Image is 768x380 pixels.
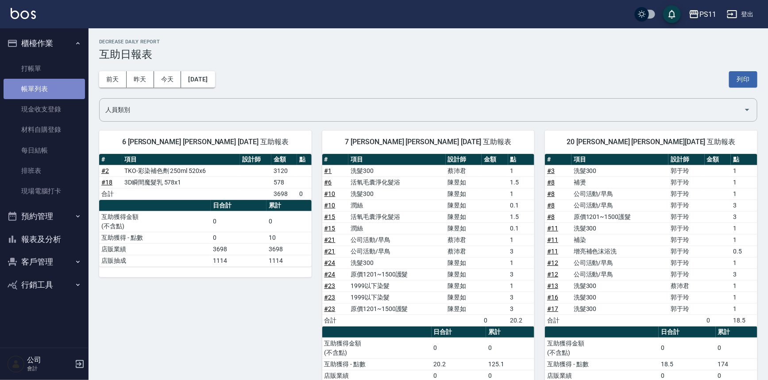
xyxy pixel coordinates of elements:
a: #10 [324,190,336,197]
td: 互助獲得金額 (不含點) [322,338,432,358]
div: PS11 [699,9,716,20]
input: 人員名稱 [103,102,740,118]
a: #15 [324,213,336,220]
td: 1 [508,165,535,177]
a: #17 [547,305,558,312]
td: 1.5 [508,211,535,223]
button: PS11 [685,5,720,23]
td: 公司活動/早鳥 [348,246,445,257]
th: 日合計 [659,326,716,338]
td: 公司活動/早鳥 [571,200,668,211]
a: #8 [547,213,555,220]
td: 互助獲得 - 點數 [545,358,659,370]
th: 金額 [271,154,297,165]
td: 陳昱如 [446,223,482,234]
a: #21 [324,248,336,255]
table: a dense table [322,154,535,326]
td: 陳昱如 [446,211,482,223]
h2: Decrease Daily Report [99,39,757,45]
th: 項目 [122,154,240,165]
td: 陳昱如 [446,292,482,303]
td: 陳昱如 [446,177,482,188]
p: 會計 [27,365,72,372]
button: 今天 [154,71,181,88]
td: 1 [508,257,535,269]
th: # [545,154,571,165]
td: 活氧毛囊淨化髮浴 [348,177,445,188]
td: 蔡沛君 [446,234,482,246]
td: 3D瞬間魔髮乳 578x1 [122,177,240,188]
th: 點 [508,154,535,165]
td: 店販抽成 [99,255,211,266]
td: 公司活動/早鳥 [571,269,668,280]
a: 帳單列表 [4,79,85,99]
td: 互助獲得 - 點數 [322,358,432,370]
td: 蔡沛君 [446,165,482,177]
a: #8 [547,202,555,209]
a: #23 [324,294,336,301]
td: 3698 [271,188,297,200]
td: 互助獲得金額 (不含點) [99,211,211,232]
td: 原價1201~1500護髮 [348,303,445,315]
a: #6 [324,179,332,186]
td: 3 [508,292,535,303]
td: 郭于玲 [668,223,705,234]
button: 預約管理 [4,205,85,228]
button: 前天 [99,71,127,88]
td: TKO-彩染補色劑 250ml 520x6 [122,165,240,177]
td: 1 [731,234,757,246]
th: # [99,154,122,165]
td: 洗髮300 [348,188,445,200]
td: 125.1 [486,358,534,370]
td: 3698 [211,243,266,255]
th: 設計師 [446,154,482,165]
th: 點 [297,154,312,165]
td: 洗髮300 [571,303,668,315]
td: 增亮補色沫浴洗 [571,246,668,257]
button: [DATE] [181,71,215,88]
td: 174 [716,358,757,370]
td: 郭于玲 [668,165,705,177]
th: 累計 [266,200,312,211]
td: 0 [297,188,312,200]
th: 設計師 [668,154,705,165]
td: 1999以下染髮 [348,280,445,292]
td: 3 [508,246,535,257]
table: a dense table [99,154,312,200]
td: 0 [486,338,534,358]
button: save [663,5,681,23]
td: 店販業績 [99,243,211,255]
td: 洗髮300 [571,223,668,234]
td: 陳昱如 [446,303,482,315]
button: 客戶管理 [4,250,85,273]
td: 1 [731,292,757,303]
td: 0 [211,211,266,232]
a: 打帳單 [4,58,85,79]
a: #8 [547,179,555,186]
span: 20 [PERSON_NAME] [PERSON_NAME][DATE] 互助報表 [556,138,747,146]
th: 點 [731,154,757,165]
td: 陳昱如 [446,280,482,292]
img: Logo [11,8,36,19]
td: 陳昱如 [446,188,482,200]
td: 郭于玲 [668,246,705,257]
td: 潤絲 [348,200,445,211]
span: 7 [PERSON_NAME] [PERSON_NAME] [DATE] 互助報表 [333,138,524,146]
td: 1 [731,177,757,188]
td: 1114 [211,255,266,266]
td: 20.2 [508,315,535,326]
td: 郭于玲 [668,234,705,246]
td: 3 [508,303,535,315]
td: 10 [266,232,312,243]
td: 1 [508,188,535,200]
a: 材料自購登錄 [4,119,85,140]
td: 郭于玲 [668,303,705,315]
td: 3 [508,269,535,280]
td: 洗髮300 [348,165,445,177]
th: 累計 [486,326,534,338]
td: 公司活動/早鳥 [571,257,668,269]
td: 1 [731,188,757,200]
a: #10 [324,202,336,209]
td: 郭于玲 [668,200,705,211]
img: Person [7,355,25,373]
